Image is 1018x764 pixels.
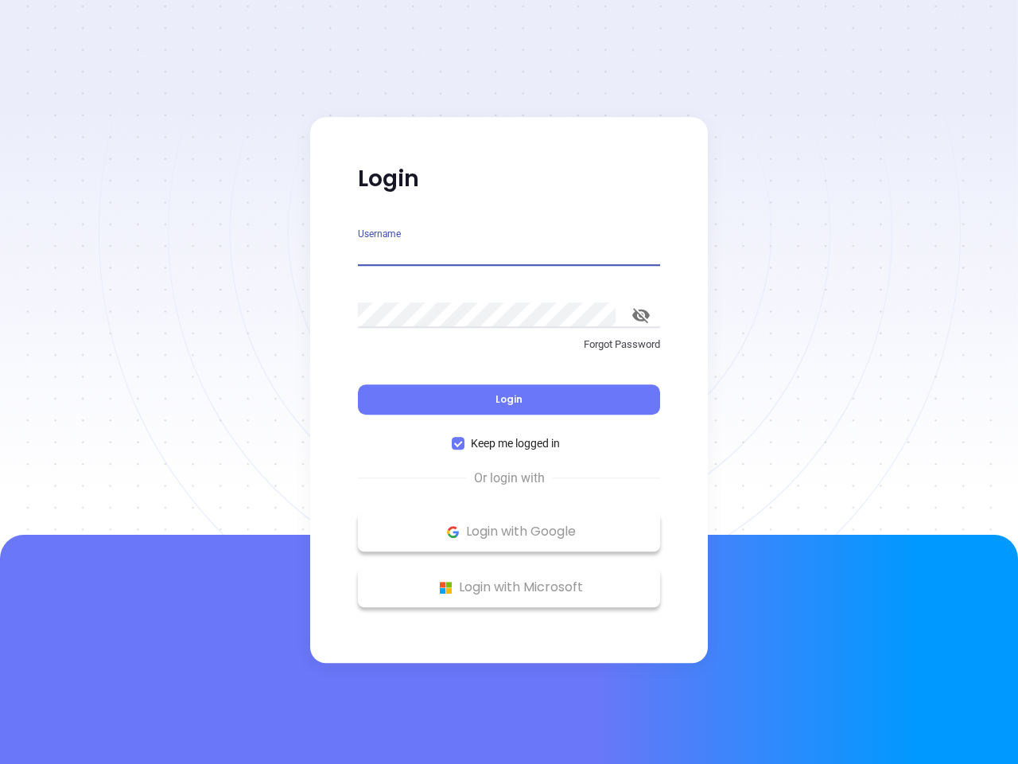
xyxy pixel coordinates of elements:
[466,469,553,488] span: Or login with
[358,337,660,365] a: Forgot Password
[464,435,566,452] span: Keep me logged in
[358,165,660,193] p: Login
[358,337,660,353] p: Forgot Password
[358,567,660,607] button: Microsoft Logo Login with Microsoft
[366,575,652,599] p: Login with Microsoft
[443,522,463,542] img: Google Logo
[358,512,660,552] button: Google Logo Login with Google
[495,392,523,406] span: Login
[358,229,401,239] label: Username
[436,578,456,598] img: Microsoft Logo
[366,520,652,544] p: Login with Google
[358,384,660,415] button: Login
[622,296,660,334] button: toggle password visibility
